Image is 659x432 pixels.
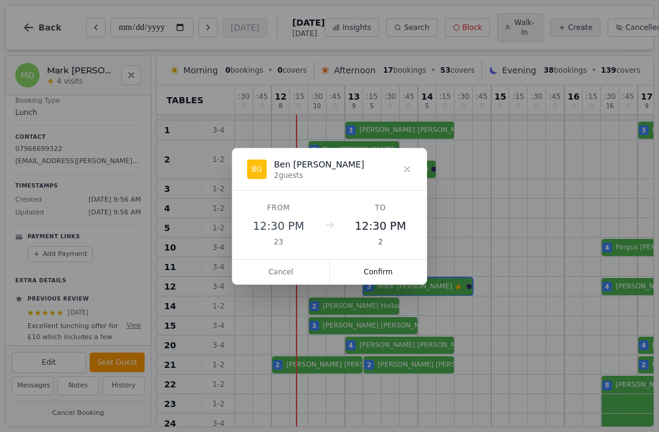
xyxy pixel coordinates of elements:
[349,237,412,247] div: 2
[274,158,364,170] div: Ben [PERSON_NAME]
[247,237,310,247] div: 23
[247,159,267,179] div: BG
[247,203,310,213] div: From
[330,260,427,284] button: Confirm
[349,218,412,235] div: 12:30 PM
[232,260,330,284] button: Cancel
[349,203,412,213] div: To
[247,218,310,235] div: 12:30 PM
[274,170,364,180] div: 2 guests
